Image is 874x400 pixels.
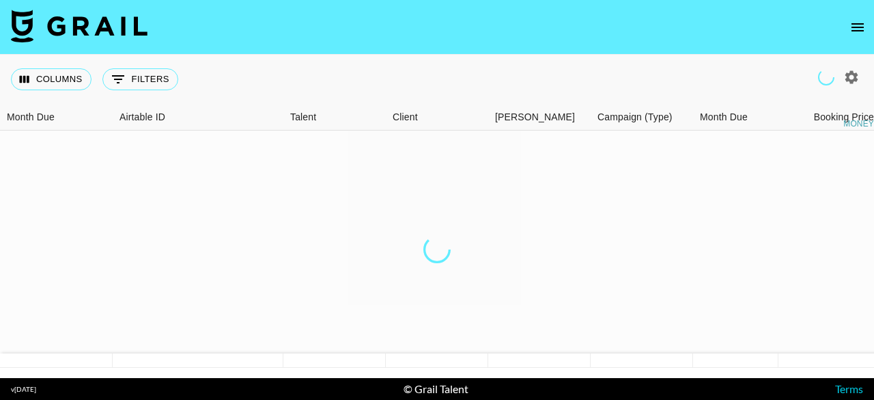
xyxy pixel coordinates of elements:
div: Booking Price [814,104,874,131]
div: Month Due [7,104,55,131]
div: Client [386,104,488,131]
button: Select columns [11,68,91,90]
div: Airtable ID [113,104,283,131]
button: Show filters [102,68,178,90]
a: Terms [835,382,863,395]
button: open drawer [844,14,871,41]
div: Campaign (Type) [597,104,673,131]
div: Talent [283,104,386,131]
div: Talent [290,104,316,131]
div: Booker [488,104,591,131]
div: Airtable ID [119,104,165,131]
div: © Grail Talent [404,382,468,396]
div: Month Due [700,104,748,131]
div: v [DATE] [11,385,36,394]
div: Client [393,104,418,131]
span: Refreshing managers, clients, users, talent, campaigns... [818,69,834,85]
img: Grail Talent [11,10,147,42]
div: Month Due [693,104,778,131]
div: [PERSON_NAME] [495,104,575,131]
div: money [843,120,874,128]
div: Campaign (Type) [591,104,693,131]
